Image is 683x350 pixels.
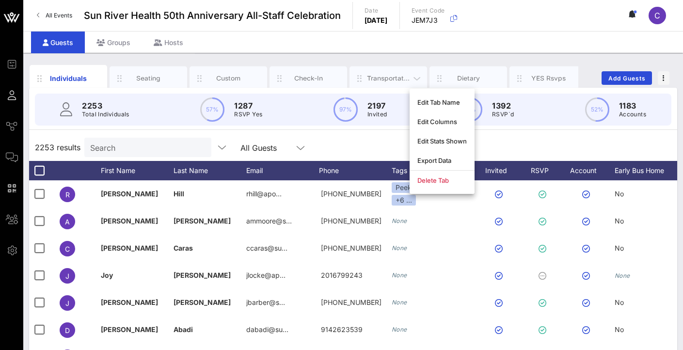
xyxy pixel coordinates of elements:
[321,298,381,306] span: 607-437-0421
[246,161,319,180] div: Email
[246,180,282,207] p: rhill@apo…
[319,161,392,180] div: Phone
[367,110,387,119] p: Invited
[619,100,646,111] p: 1183
[392,195,416,206] div: +6 ...
[392,271,407,279] i: None
[321,217,381,225] span: +18457629158
[47,73,90,83] div: Individuals
[417,118,467,126] div: Edit Columns
[365,16,388,25] p: [DATE]
[527,74,570,83] div: YES Rsvps
[615,190,624,198] span: No
[31,32,85,53] div: Guests
[65,326,70,334] span: D
[561,161,615,180] div: Account
[615,217,624,225] span: No
[84,8,341,23] span: Sun River Health 50th Anniversary All-Staff Celebration
[85,32,142,53] div: Groups
[412,16,445,25] p: JEM7J3
[392,161,474,180] div: Tags
[235,138,312,157] div: All Guests
[321,190,381,198] span: +19172445351
[246,235,287,262] p: ccaras@su…
[246,262,286,289] p: jlocke@ap…
[101,161,174,180] div: First Name
[619,110,646,119] p: Accounts
[474,161,527,180] div: Invited
[65,191,70,199] span: R
[417,157,467,164] div: Export Data
[207,74,250,83] div: Custom
[412,6,445,16] p: Event Code
[174,161,246,180] div: Last Name
[234,100,262,111] p: 1287
[246,207,292,235] p: ammoore@s…
[127,74,170,83] div: Seating
[31,8,78,23] a: All Events
[101,190,158,198] span: [PERSON_NAME]
[174,190,184,198] span: Hill
[82,100,129,111] p: 2253
[321,244,381,252] span: +18455701917
[174,325,193,334] span: Abadi
[174,217,231,225] span: [PERSON_NAME]
[321,325,363,334] span: 9142623539
[367,74,410,83] div: Transportation
[417,137,467,145] div: Edit Stats Shown
[101,244,158,252] span: [PERSON_NAME]
[365,6,388,16] p: Date
[82,110,129,119] p: Total Individuals
[246,316,288,343] p: dabadi@su…
[392,326,407,333] i: None
[492,110,514,119] p: RSVP`d
[615,244,624,252] span: No
[65,245,70,253] span: C
[392,217,407,224] i: None
[392,182,427,193] div: Peekskill
[615,272,630,279] i: None
[65,272,69,280] span: J
[142,32,195,53] div: Hosts
[367,100,387,111] p: 2197
[492,100,514,111] p: 1392
[174,298,231,306] span: [PERSON_NAME]
[240,143,277,152] div: All Guests
[527,161,561,180] div: RSVP
[101,298,158,306] span: [PERSON_NAME]
[321,271,363,279] span: 2016799243
[417,98,467,106] div: Edit Tab Name
[234,110,262,119] p: RSVP Yes
[615,325,624,334] span: No
[417,176,467,184] div: Delete Tab
[608,75,646,82] span: Add Guests
[602,71,652,85] button: Add Guests
[392,244,407,252] i: None
[246,289,285,316] p: jbarber@s…
[101,271,113,279] span: Joy
[447,74,490,83] div: Dietary
[392,299,407,306] i: None
[46,12,72,19] span: All Events
[287,74,330,83] div: Check-In
[65,218,70,226] span: A
[101,217,158,225] span: [PERSON_NAME]
[35,142,80,153] span: 2253 results
[174,244,193,252] span: Caras
[615,298,624,306] span: No
[654,11,660,20] span: C
[649,7,666,24] div: C
[174,271,231,279] span: [PERSON_NAME]
[101,325,158,334] span: [PERSON_NAME]
[65,299,69,307] span: J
